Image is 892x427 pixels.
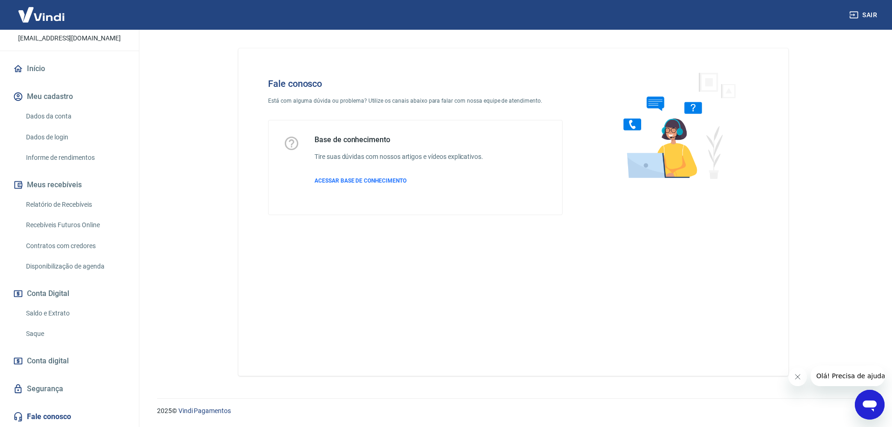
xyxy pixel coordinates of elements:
[855,390,885,420] iframe: Botão para abrir a janela de mensagens
[315,177,483,185] a: ACESSAR BASE DE CONHECIMENTO
[11,86,128,107] button: Meu cadastro
[178,407,231,414] a: Vindi Pagamentos
[11,379,128,399] a: Segurança
[315,135,483,145] h5: Base de conhecimento
[268,78,563,89] h4: Fale conosco
[268,97,563,105] p: Está com alguma dúvida ou problema? Utilize os canais abaixo para falar com nossa equipe de atend...
[847,7,881,24] button: Sair
[18,33,121,43] p: [EMAIL_ADDRESS][DOMAIN_NAME]
[11,175,128,195] button: Meus recebíveis
[157,406,870,416] p: 2025 ©
[22,236,128,256] a: Contratos com credores
[788,368,807,386] iframe: Fechar mensagem
[22,148,128,167] a: Informe de rendimentos
[811,366,885,386] iframe: Mensagem da empresa
[27,355,69,368] span: Conta digital
[11,283,128,304] button: Conta Digital
[32,20,106,30] p: [PERSON_NAME]
[22,324,128,343] a: Saque
[6,7,78,14] span: Olá! Precisa de ajuda?
[22,304,128,323] a: Saldo e Extrato
[11,407,128,427] a: Fale conosco
[22,107,128,126] a: Dados da conta
[11,351,128,371] a: Conta digital
[315,152,483,162] h6: Tire suas dúvidas com nossos artigos e vídeos explicativos.
[22,128,128,147] a: Dados de login
[315,177,407,184] span: ACESSAR BASE DE CONHECIMENTO
[605,63,746,187] img: Fale conosco
[22,216,128,235] a: Recebíveis Futuros Online
[11,59,128,79] a: Início
[22,257,128,276] a: Disponibilização de agenda
[22,195,128,214] a: Relatório de Recebíveis
[11,0,72,29] img: Vindi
